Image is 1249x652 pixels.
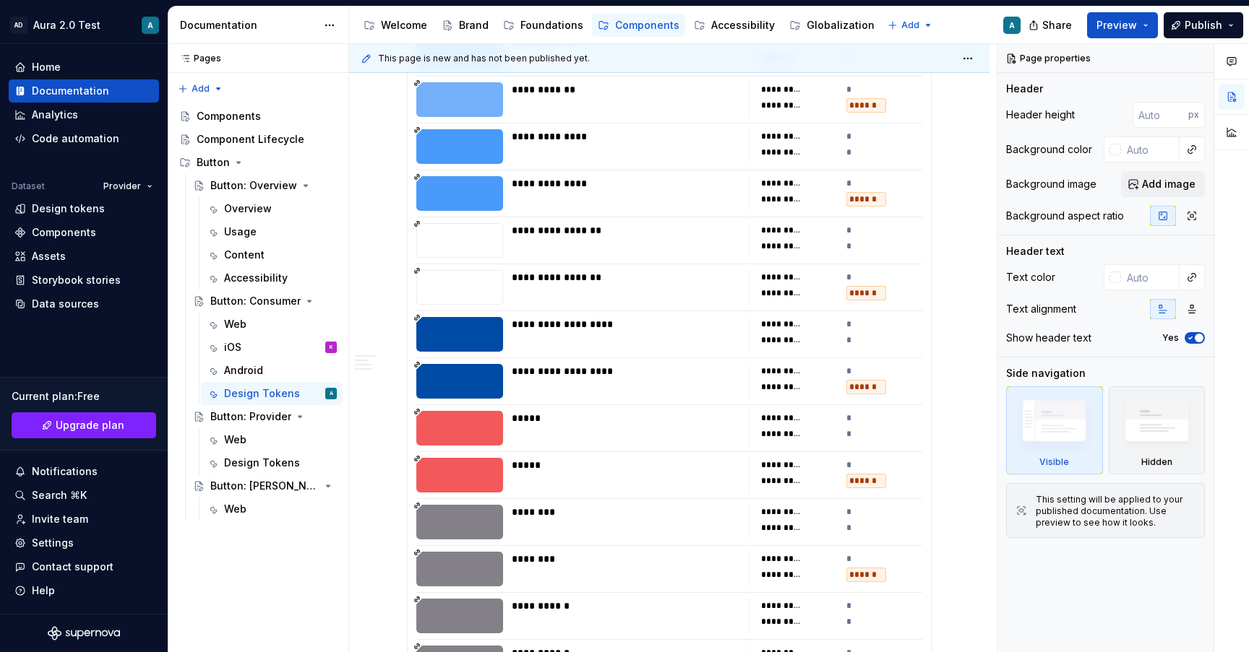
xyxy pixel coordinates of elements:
[9,56,159,79] a: Home
[187,405,343,428] a: Button: Provider
[201,243,343,266] a: Content
[32,560,113,574] div: Contact support
[32,201,105,216] div: Design tokens
[1039,456,1069,468] div: Visible
[1036,494,1196,529] div: This setting will be applied to your published documentation. Use preview to see how it looks.
[1042,18,1072,32] span: Share
[173,128,343,151] a: Component Lifecycle
[711,18,775,32] div: Accessibility
[1185,18,1222,32] span: Publish
[1141,456,1172,468] div: Hidden
[201,266,343,290] a: Accessibility
[173,151,343,174] div: Button
[1087,12,1158,38] button: Preview
[210,409,291,424] div: Button: Provider
[1121,171,1205,197] button: Add image
[201,428,343,451] a: Web
[201,197,343,220] a: Overview
[615,18,679,32] div: Components
[192,83,210,95] span: Add
[520,18,583,32] div: Foundations
[9,531,159,555] a: Settings
[224,386,300,401] div: Design Tokens
[9,579,159,602] button: Help
[173,53,221,64] div: Pages
[32,225,96,240] div: Components
[197,132,304,147] div: Component Lifecycle
[1006,366,1086,381] div: Side navigation
[378,53,590,64] span: This page is new and has not been published yet.
[1133,102,1188,128] input: Auto
[1006,82,1043,96] div: Header
[1021,12,1081,38] button: Share
[1162,332,1179,344] label: Yes
[358,14,433,37] a: Welcome
[784,14,880,37] a: Globalization
[224,363,263,378] div: Android
[1006,209,1124,223] div: Background aspect ratio
[688,14,781,37] a: Accessibility
[224,340,241,355] div: iOS
[201,336,343,359] a: iOSK
[1006,302,1076,316] div: Text alignment
[201,313,343,336] a: Web
[883,15,937,35] button: Add
[224,271,288,285] div: Accessibility
[32,464,98,479] div: Notifications
[9,79,159,103] a: Documentation
[187,474,343,497] a: Button: [PERSON_NAME]
[592,14,685,37] a: Components
[173,105,343,521] div: Page tree
[224,456,300,470] div: Design Tokens
[147,19,153,31] div: A
[173,105,343,128] a: Components
[9,508,159,531] a: Invite team
[9,292,159,316] a: Data sources
[1006,108,1075,122] div: Header height
[187,290,343,313] a: Button: Consumer
[497,14,589,37] a: Foundations
[32,60,61,74] div: Home
[3,9,165,40] button: ADAura 2.0 TestA
[1121,136,1180,162] input: Auto
[358,11,880,40] div: Page tree
[1164,12,1243,38] button: Publish
[187,174,343,197] a: Button: Overview
[1009,19,1015,31] div: A
[9,484,159,507] button: Search ⌘K
[807,18,875,32] div: Globalization
[197,109,261,123] div: Components
[224,317,246,331] div: Web
[1096,18,1137,32] span: Preview
[197,155,230,170] div: Button
[1142,177,1196,191] span: Add image
[1109,386,1206,474] div: Hidden
[201,382,343,405] a: Design TokensA
[32,536,74,550] div: Settings
[9,555,159,578] button: Contact support
[201,359,343,382] a: Android
[9,245,159,268] a: Assets
[32,108,78,122] div: Analytics
[330,340,333,355] div: K
[48,626,120,640] svg: Supernova Logo
[1006,142,1092,157] div: Background color
[9,460,159,483] button: Notifications
[224,502,246,516] div: Web
[901,19,919,31] span: Add
[12,181,45,192] div: Dataset
[12,412,156,438] button: Upgrade plan
[224,248,265,262] div: Content
[459,18,489,32] div: Brand
[32,249,66,264] div: Assets
[224,225,257,239] div: Usage
[201,451,343,474] a: Design Tokens
[224,201,272,216] div: Overview
[33,18,100,32] div: Aura 2.0 Test
[210,479,319,493] div: Button: [PERSON_NAME]
[32,131,119,146] div: Code automation
[9,197,159,220] a: Design tokens
[173,79,228,99] button: Add
[1006,270,1055,284] div: Text color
